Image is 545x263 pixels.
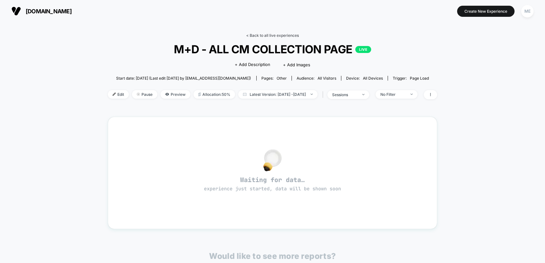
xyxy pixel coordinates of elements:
[341,76,388,81] span: Device:
[277,76,287,81] span: other
[410,94,413,95] img: end
[11,6,21,16] img: Visually logo
[238,90,318,99] span: Latest Version: [DATE] - [DATE]
[26,8,72,15] span: [DOMAIN_NAME]
[363,76,383,81] span: all devices
[263,149,282,171] img: no_data
[362,94,364,95] img: end
[393,76,429,81] div: Trigger:
[132,90,157,99] span: Pause
[311,94,313,95] img: end
[321,90,327,99] span: |
[410,76,429,81] span: Page Load
[332,92,358,97] div: sessions
[137,93,140,96] img: end
[457,6,515,17] button: Create New Experience
[198,93,201,96] img: rebalance
[380,92,406,97] div: No Filter
[261,76,287,81] div: Pages:
[194,90,235,99] span: Allocation: 50%
[116,76,251,81] span: Start date: [DATE] (Last edit [DATE] by [EMAIL_ADDRESS][DOMAIN_NAME])
[108,90,129,99] span: Edit
[243,93,246,96] img: calendar
[521,5,534,17] div: ME
[161,90,190,99] span: Preview
[318,76,336,81] span: All Visitors
[119,176,426,192] span: Waiting for data…
[246,33,299,38] a: < Back to all live experiences
[355,46,371,53] p: LIVE
[124,43,421,56] span: M+D - ALL CM COLLECTION PAGE
[204,186,341,192] span: experience just started, data will be shown soon
[297,76,336,81] div: Audience:
[10,6,74,16] button: [DOMAIN_NAME]
[519,5,535,18] button: ME
[113,93,116,96] img: edit
[283,62,310,67] span: + Add Images
[209,251,336,261] p: Would like to see more reports?
[235,62,270,68] span: + Add Description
